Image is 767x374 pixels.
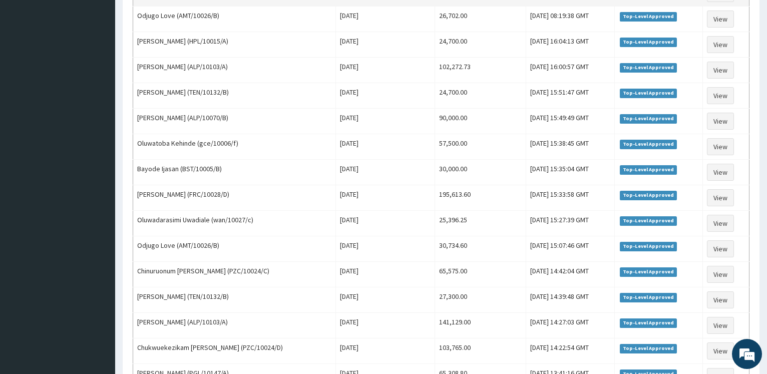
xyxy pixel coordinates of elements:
[435,109,526,134] td: 90,000.00
[526,58,614,83] td: [DATE] 16:00:57 GMT
[707,266,734,283] a: View
[526,134,614,160] td: [DATE] 15:38:45 GMT
[620,63,677,72] span: Top-Level Approved
[526,160,614,185] td: [DATE] 15:35:04 GMT
[707,240,734,257] a: View
[707,189,734,206] a: View
[707,291,734,308] a: View
[435,338,526,364] td: 103,765.00
[526,185,614,211] td: [DATE] 15:33:58 GMT
[58,119,138,220] span: We're online!
[620,12,677,21] span: Top-Level Approved
[133,134,336,160] td: Oluwatoba Kehinde (gce/10006/f)
[707,164,734,181] a: View
[526,236,614,262] td: [DATE] 15:07:46 GMT
[707,317,734,334] a: View
[620,140,677,149] span: Top-Level Approved
[435,262,526,287] td: 65,575.00
[336,32,435,58] td: [DATE]
[133,185,336,211] td: [PERSON_NAME] (FRC/10028/D)
[336,7,435,32] td: [DATE]
[336,160,435,185] td: [DATE]
[526,287,614,313] td: [DATE] 14:39:48 GMT
[336,338,435,364] td: [DATE]
[133,83,336,109] td: [PERSON_NAME] (TEN/10132/B)
[620,216,677,225] span: Top-Level Approved
[435,7,526,32] td: 26,702.00
[133,338,336,364] td: Chukwuekezikam [PERSON_NAME] (PZC/10024/D)
[526,7,614,32] td: [DATE] 08:19:38 GMT
[620,344,677,353] span: Top-Level Approved
[707,342,734,359] a: View
[133,7,336,32] td: Odjugo Love (AMT/10026/B)
[707,87,734,104] a: View
[5,259,191,294] textarea: Type your message and hit 'Enter'
[336,262,435,287] td: [DATE]
[435,313,526,338] td: 141,129.00
[133,236,336,262] td: Odjugo Love (AMT/10026/B)
[620,38,677,47] span: Top-Level Approved
[620,114,677,123] span: Top-Level Approved
[707,113,734,130] a: View
[707,215,734,232] a: View
[336,109,435,134] td: [DATE]
[435,185,526,211] td: 195,613.60
[435,83,526,109] td: 24,700.00
[435,134,526,160] td: 57,500.00
[707,11,734,28] a: View
[435,160,526,185] td: 30,000.00
[707,62,734,79] a: View
[133,109,336,134] td: [PERSON_NAME] (ALP/10070/B)
[435,32,526,58] td: 24,700.00
[133,32,336,58] td: [PERSON_NAME] (HPL/10015/A)
[336,134,435,160] td: [DATE]
[526,83,614,109] td: [DATE] 15:51:47 GMT
[620,165,677,174] span: Top-Level Approved
[336,211,435,236] td: [DATE]
[336,236,435,262] td: [DATE]
[435,58,526,83] td: 102,272.73
[336,58,435,83] td: [DATE]
[435,287,526,313] td: 27,300.00
[526,109,614,134] td: [DATE] 15:49:49 GMT
[133,262,336,287] td: Chinuruonum [PERSON_NAME] (PZC/10024/C)
[336,185,435,211] td: [DATE]
[336,287,435,313] td: [DATE]
[435,236,526,262] td: 30,734.60
[133,313,336,338] td: [PERSON_NAME] (ALP/10103/A)
[526,32,614,58] td: [DATE] 16:04:13 GMT
[620,318,677,327] span: Top-Level Approved
[526,262,614,287] td: [DATE] 14:42:04 GMT
[620,89,677,98] span: Top-Level Approved
[133,211,336,236] td: Oluwadarasimi Uwadiale (wan/10027/c)
[19,50,41,75] img: d_794563401_company_1708531726252_794563401
[620,293,677,302] span: Top-Level Approved
[164,5,188,29] div: Minimize live chat window
[707,138,734,155] a: View
[526,338,614,364] td: [DATE] 14:22:54 GMT
[620,191,677,200] span: Top-Level Approved
[526,211,614,236] td: [DATE] 15:27:39 GMT
[435,211,526,236] td: 25,396.25
[133,160,336,185] td: Bayode Ijasan (BST/10005/B)
[620,267,677,276] span: Top-Level Approved
[707,36,734,53] a: View
[336,83,435,109] td: [DATE]
[620,242,677,251] span: Top-Level Approved
[526,313,614,338] td: [DATE] 14:27:03 GMT
[52,56,168,69] div: Chat with us now
[336,313,435,338] td: [DATE]
[133,58,336,83] td: [PERSON_NAME] (ALP/10103/A)
[133,287,336,313] td: [PERSON_NAME] (TEN/10132/B)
